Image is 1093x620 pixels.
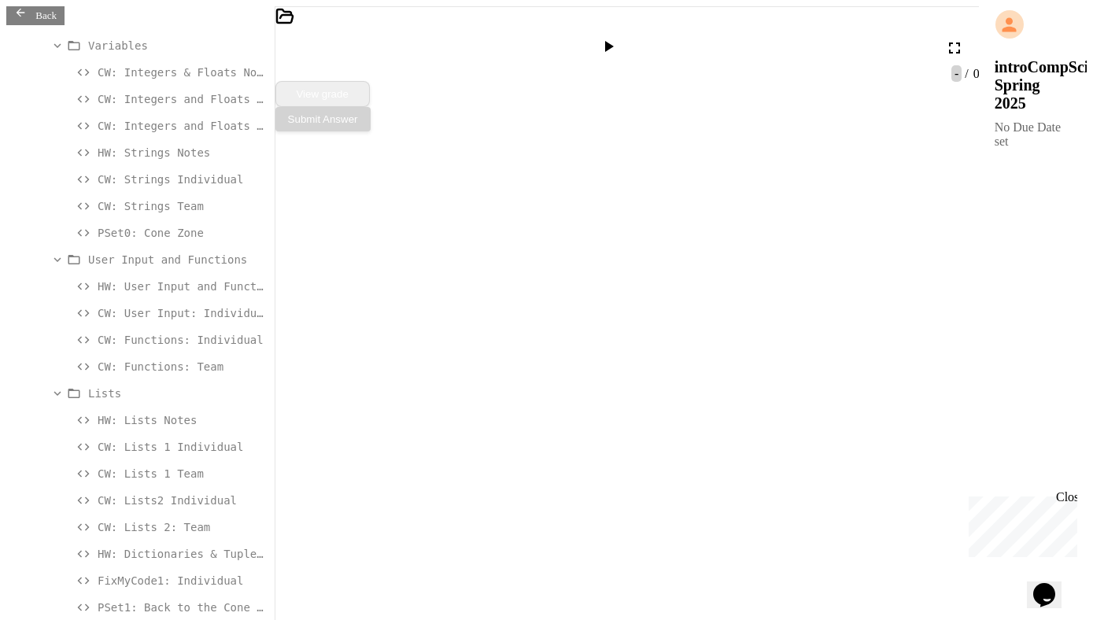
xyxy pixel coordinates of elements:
[98,548,268,560] span: HW: Dictionaries & Tuples Notes
[275,81,370,107] button: View grade
[979,6,1087,42] div: My Account
[951,65,962,82] span: -
[98,66,268,79] span: CW: Integers & Floats Notes
[6,6,65,25] a: Back
[288,113,358,125] span: Submit Answer
[98,280,268,293] span: HW: User Input and Functions
[98,307,268,319] span: CW: User Input: Individual
[98,414,268,426] span: HW: Lists Notes
[995,120,1071,149] div: No Due Date set
[98,601,268,614] span: PSet1: Back to the Cone Zone
[88,39,269,52] span: Variables
[98,200,268,212] span: CW: Strings Team
[98,173,268,186] span: CW: Strings Individual
[98,334,268,346] span: CW: Functions: Individual
[275,107,371,131] button: Submit Answer
[970,67,980,80] span: 0
[98,441,268,453] span: CW: Lists 1 Individual
[98,467,268,480] span: CW: Lists 1 Team
[965,67,968,80] span: /
[88,387,269,400] span: Lists
[6,6,109,100] div: Chat with us now!Close
[98,93,268,105] span: CW: Integers and Floats Individual
[98,146,268,159] span: HW: Strings Notes
[98,120,268,132] span: CW: Integers and Floats Team
[98,574,268,587] span: FixMyCode1: Individual
[98,360,268,373] span: CW: Functions: Team
[1027,561,1077,608] iframe: chat widget
[98,521,268,533] span: CW: Lists 2: Team
[995,58,1071,113] div: introCompSci Spring 2025
[88,253,269,266] span: User Input and Functions
[98,494,268,507] span: CW: Lists2 Individual
[98,227,268,239] span: PSet0: Cone Zone
[962,490,1077,557] iframe: chat widget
